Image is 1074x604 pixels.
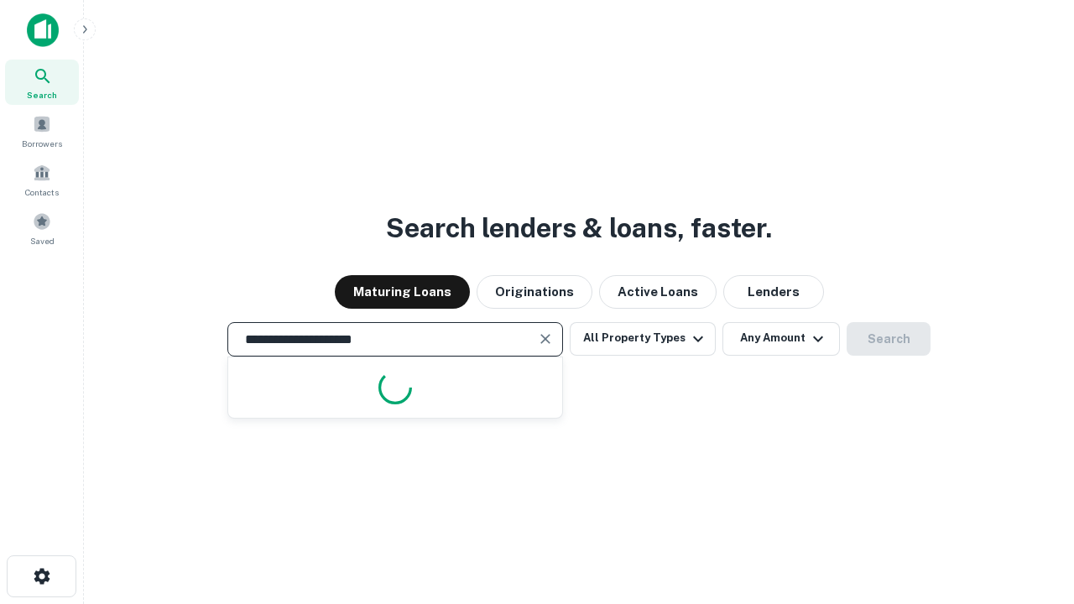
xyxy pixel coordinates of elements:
[386,208,772,248] h3: Search lenders & loans, faster.
[5,108,79,154] a: Borrowers
[723,275,824,309] button: Lenders
[990,470,1074,550] iframe: Chat Widget
[30,234,55,247] span: Saved
[5,60,79,105] a: Search
[477,275,592,309] button: Originations
[335,275,470,309] button: Maturing Loans
[570,322,716,356] button: All Property Types
[22,137,62,150] span: Borrowers
[5,157,79,202] a: Contacts
[27,88,57,102] span: Search
[534,327,557,351] button: Clear
[722,322,840,356] button: Any Amount
[27,13,59,47] img: capitalize-icon.png
[5,206,79,251] a: Saved
[599,275,717,309] button: Active Loans
[25,185,59,199] span: Contacts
